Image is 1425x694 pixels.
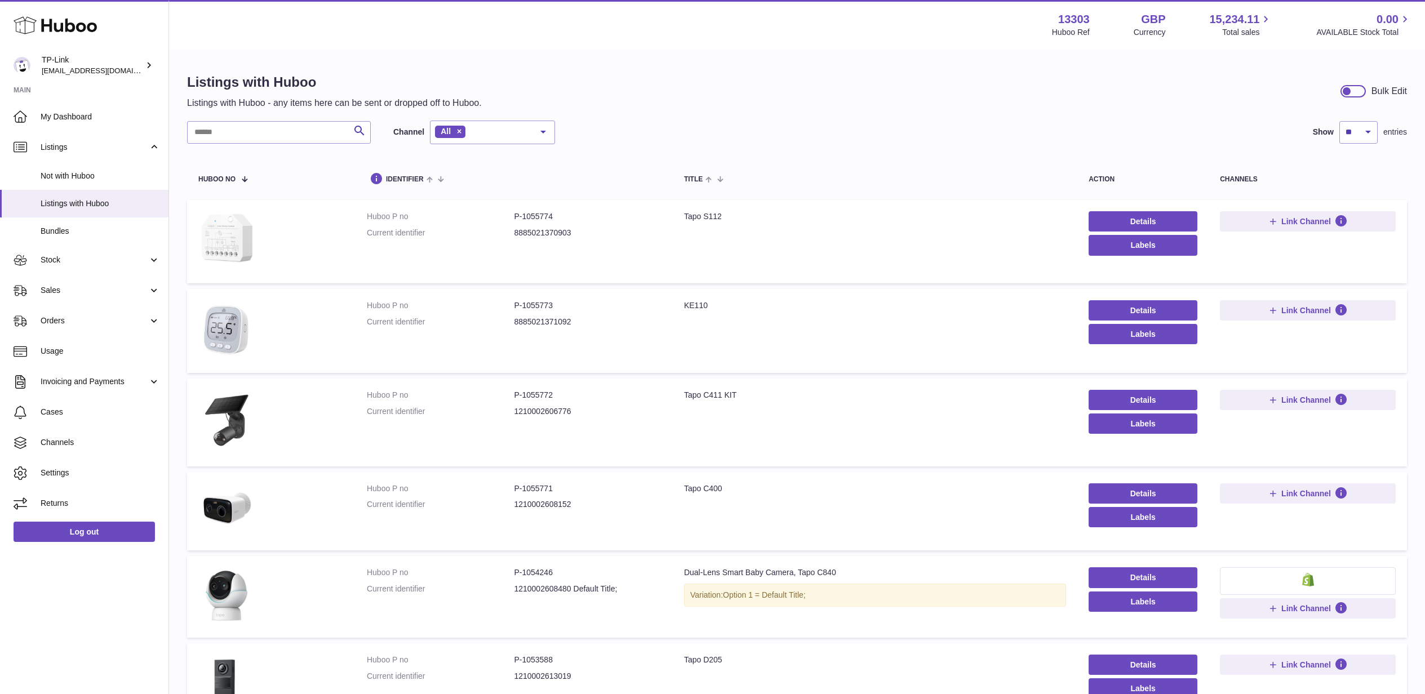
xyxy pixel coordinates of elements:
button: Link Channel [1220,211,1396,232]
a: Log out [14,522,155,542]
dt: Current identifier [367,499,514,510]
span: Listings with Huboo [41,198,160,209]
img: Dual-Lens Smart Baby Camera, Tapo C840 [198,567,255,624]
a: 15,234.11 Total sales [1209,12,1272,38]
a: 0.00 AVAILABLE Stock Total [1316,12,1411,38]
span: Usage [41,346,160,357]
strong: 13303 [1058,12,1090,27]
span: entries [1383,127,1407,137]
button: Labels [1089,235,1197,255]
span: Not with Huboo [41,171,160,181]
span: Link Channel [1281,305,1331,315]
span: identifier [386,176,424,183]
img: internalAdmin-13303@internal.huboo.com [14,57,30,74]
span: Invoicing and Payments [41,376,148,387]
span: AVAILABLE Stock Total [1316,27,1411,38]
img: Tapo C400 [198,483,255,537]
dd: P-1055774 [514,211,661,222]
h1: Listings with Huboo [187,73,482,91]
span: [EMAIL_ADDRESS][DOMAIN_NAME] [42,66,166,75]
dd: 1210002608152 [514,499,661,510]
dt: Current identifier [367,584,514,594]
span: Link Channel [1281,488,1331,499]
dt: Huboo P no [367,211,514,222]
p: Listings with Huboo - any items here can be sent or dropped off to Huboo. [187,97,482,109]
div: Currency [1134,27,1166,38]
dd: 1210002613019 [514,671,661,682]
button: Link Channel [1220,655,1396,675]
div: Huboo Ref [1052,27,1090,38]
a: Details [1089,390,1197,410]
dd: 1210002606776 [514,406,661,417]
span: Returns [41,498,160,509]
button: Link Channel [1220,598,1396,619]
dt: Huboo P no [367,300,514,311]
button: Link Channel [1220,483,1396,504]
div: Tapo D205 [684,655,1066,665]
dt: Current identifier [367,671,514,682]
span: Total sales [1222,27,1272,38]
dt: Huboo P no [367,655,514,665]
a: Details [1089,300,1197,321]
span: Stock [41,255,148,265]
button: Labels [1089,591,1197,612]
dd: P-1055771 [514,483,661,494]
dt: Current identifier [367,317,514,327]
div: Tapo C400 [684,483,1066,494]
strong: GBP [1141,12,1165,27]
label: Channel [393,127,424,137]
a: Details [1089,655,1197,675]
img: Tapo S112 [198,211,255,269]
div: Tapo S112 [684,211,1066,222]
label: Show [1313,127,1334,137]
span: Link Channel [1281,603,1331,613]
img: KE110 [198,300,255,359]
dt: Huboo P no [367,390,514,401]
div: Bulk Edit [1371,85,1407,97]
div: Tapo C411 KIT [684,390,1066,401]
dd: P-1054246 [514,567,661,578]
button: Labels [1089,413,1197,434]
dd: P-1055773 [514,300,661,311]
dd: 1210002608480 Default Title; [514,584,661,594]
span: Channels [41,437,160,448]
img: shopify-small.png [1302,573,1314,586]
div: TP-Link [42,55,143,76]
a: Details [1089,483,1197,504]
a: Details [1089,211,1197,232]
button: Link Channel [1220,300,1396,321]
span: title [684,176,703,183]
span: Link Channel [1281,660,1331,670]
dd: 8885021371092 [514,317,661,327]
button: Labels [1089,507,1197,527]
span: Sales [41,285,148,296]
span: Cases [41,407,160,417]
span: Listings [41,142,148,153]
span: Bundles [41,226,160,237]
span: Link Channel [1281,216,1331,226]
dt: Current identifier [367,406,514,417]
dd: 8885021370903 [514,228,661,238]
img: Tapo C411 KIT [198,390,255,452]
div: KE110 [684,300,1066,311]
a: Details [1089,567,1197,588]
span: All [441,127,451,136]
span: Huboo no [198,176,236,183]
span: Option 1 = Default Title; [723,590,806,599]
span: Orders [41,315,148,326]
dd: P-1055772 [514,390,661,401]
button: Labels [1089,324,1197,344]
div: channels [1220,176,1396,183]
div: Variation: [684,584,1066,607]
span: 0.00 [1377,12,1399,27]
dt: Huboo P no [367,483,514,494]
dd: P-1053588 [514,655,661,665]
button: Link Channel [1220,390,1396,410]
span: My Dashboard [41,112,160,122]
dt: Huboo P no [367,567,514,578]
div: Dual-Lens Smart Baby Camera, Tapo C840 [684,567,1066,578]
span: Link Channel [1281,395,1331,405]
span: Settings [41,468,160,478]
span: 15,234.11 [1209,12,1259,27]
div: action [1089,176,1197,183]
